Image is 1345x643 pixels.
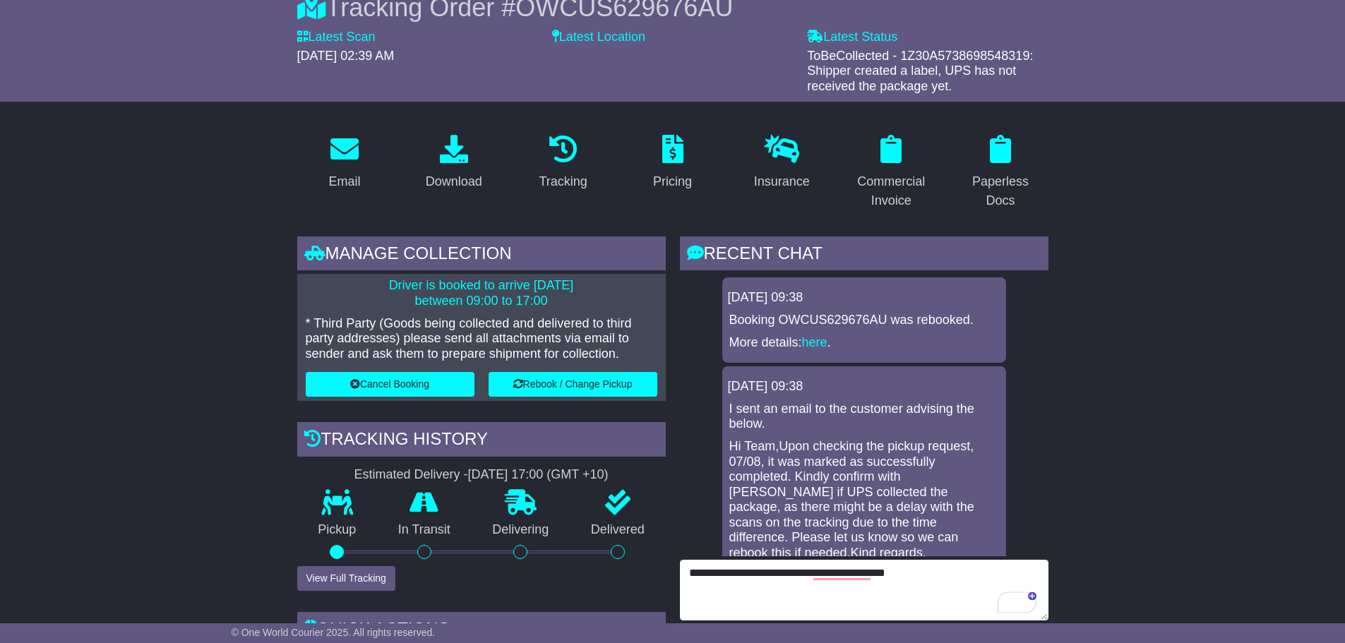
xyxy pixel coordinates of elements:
span: © One World Courier 2025. All rights reserved. [232,627,436,638]
div: Pricing [653,172,692,191]
div: Email [328,172,360,191]
button: Rebook / Change Pickup [489,372,657,397]
textarea: To enrich screen reader interactions, please activate Accessibility in Grammarly extension settings [680,560,1048,620]
label: Latest Location [552,30,645,45]
label: Latest Scan [297,30,376,45]
a: Commercial Invoice [844,130,939,215]
div: Paperless Docs [962,172,1039,210]
div: Commercial Invoice [853,172,930,210]
a: Insurance [745,130,819,196]
span: ToBeCollected - 1Z30A5738698548319: Shipper created a label, UPS has not received the package yet. [807,49,1033,93]
p: Booking OWCUS629676AU was rebooked. [729,313,999,328]
div: Estimated Delivery - [297,467,666,483]
div: Manage collection [297,236,666,275]
div: [DATE] 09:38 [728,379,1000,395]
a: here [802,335,827,349]
p: Delivered [570,522,666,538]
p: More details: . [729,335,999,351]
div: RECENT CHAT [680,236,1048,275]
a: Email [319,130,369,196]
a: Tracking [530,130,596,196]
a: Pricing [644,130,701,196]
p: * Third Party (Goods being collected and delivered to third party addresses) please send all atta... [306,316,657,362]
button: Cancel Booking [306,372,474,397]
div: [DATE] 17:00 (GMT +10) [468,467,609,483]
span: [DATE] 02:39 AM [297,49,395,63]
p: Driver is booked to arrive [DATE] between 09:00 to 17:00 [306,278,657,308]
p: Pickup [297,522,378,538]
div: [DATE] 09:38 [728,290,1000,306]
p: Delivering [472,522,570,538]
div: Insurance [754,172,810,191]
p: In Transit [377,522,472,538]
div: Tracking history [297,422,666,460]
div: Download [426,172,482,191]
p: Hi Team,Upon checking the pickup request, 07/08, it was marked as successfully completed. Kindly ... [729,439,999,576]
label: Latest Status [807,30,897,45]
a: Paperless Docs [953,130,1048,215]
button: View Full Tracking [297,566,395,591]
a: Download [417,130,491,196]
p: I sent an email to the customer advising the below. [729,402,999,432]
div: Tracking [539,172,587,191]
